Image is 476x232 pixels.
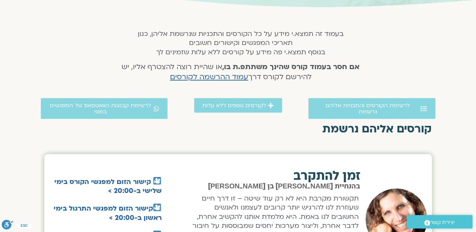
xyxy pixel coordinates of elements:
[223,62,360,72] strong: אם חסר בעמוד קורס שהינך משתתפ.ת בו,
[203,102,267,109] span: לקורסים נוספים ללא עלות
[308,98,435,119] a: לרשימת הקורסים והתכניות אליהם נרשמת
[41,98,168,119] a: לרשימת קבוצות הוואטסאפ של המפגשים במנוי
[407,215,473,229] a: יצירת קשר
[54,177,162,195] a: קישור הזום למפגשי הקורס בימי שלישי ב-20:00 >
[54,204,162,222] a: קישור הזום למפגשי התרגול בימי ראשון ב-20:00 >
[186,170,361,182] h2: זמן להתקרב
[430,218,455,227] span: יצירת קשר
[170,72,248,82] a: עמוד ההרשמה לקורסים
[113,62,369,82] h4: או שהיית רוצה להצטרף אליו, יש להירשם לקורס דרך
[49,102,152,115] span: לרשימת קבוצות הוואטסאפ של המפגשים במנוי
[113,29,369,57] h5: בעמוד זה תמצא.י מידע על כל הקורסים והתכניות שנרשמת אליהן, כגון תאריכי המפגשים וקישורים חשובים בנו...
[44,123,432,135] h2: קורסים אליהם נרשמת
[153,177,161,185] img: 🎦
[153,204,161,211] img: 🎦
[194,98,282,113] a: לקורסים נוספים ללא עלות
[317,102,419,115] span: לרשימת הקורסים והתכניות אליהם נרשמת
[208,183,360,190] span: בהנחיית [PERSON_NAME] בן [PERSON_NAME]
